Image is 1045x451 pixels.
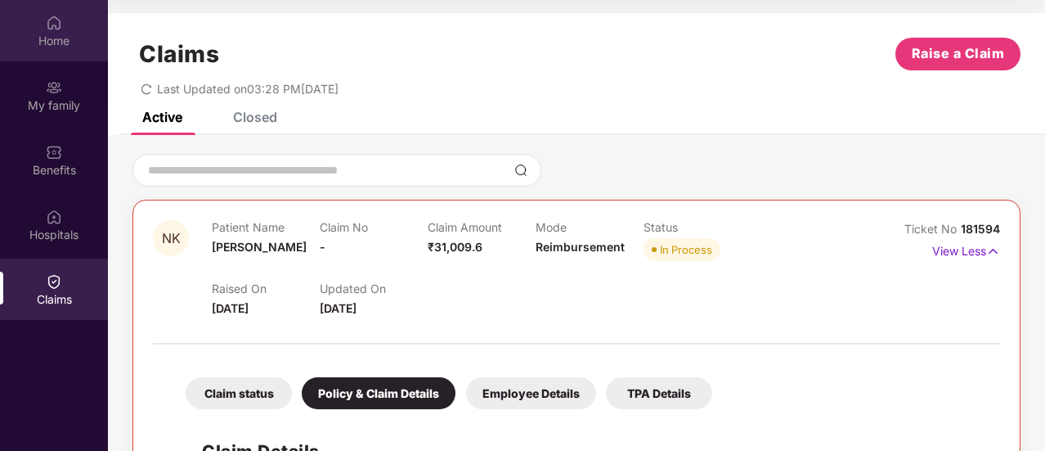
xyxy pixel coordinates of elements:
[428,220,536,234] p: Claim Amount
[961,222,1000,236] span: 181594
[912,43,1005,64] span: Raise a Claim
[212,220,320,234] p: Patient Name
[428,240,482,254] span: ₹31,009.6
[46,209,62,225] img: svg+xml;base64,PHN2ZyBpZD0iSG9zcGl0YWxzIiB4bWxucz0iaHR0cDovL3d3dy53My5vcmcvMjAwMC9zdmciIHdpZHRoPS...
[606,377,712,409] div: TPA Details
[186,377,292,409] div: Claim status
[212,282,320,295] p: Raised On
[46,144,62,160] img: svg+xml;base64,PHN2ZyBpZD0iQmVuZWZpdHMiIHhtbG5zPSJodHRwOi8vd3d3LnczLm9yZy8yMDAwL3N2ZyIgd2lkdGg9Ij...
[986,242,1000,260] img: svg+xml;base64,PHN2ZyB4bWxucz0iaHR0cDovL3d3dy53My5vcmcvMjAwMC9zdmciIHdpZHRoPSIxNyIgaGVpZ2h0PSIxNy...
[320,282,428,295] p: Updated On
[536,220,644,234] p: Mode
[141,82,152,96] span: redo
[157,82,339,96] span: Last Updated on 03:28 PM[DATE]
[320,220,428,234] p: Claim No
[320,240,325,254] span: -
[46,15,62,31] img: svg+xml;base64,PHN2ZyBpZD0iSG9tZSIgeG1sbnM9Imh0dHA6Ly93d3cudzMub3JnLzIwMDAvc3ZnIiB3aWR0aD0iMjAiIG...
[514,164,527,177] img: svg+xml;base64,PHN2ZyBpZD0iU2VhcmNoLTMyeDMyIiB4bWxucz0iaHR0cDovL3d3dy53My5vcmcvMjAwMC9zdmciIHdpZH...
[904,222,961,236] span: Ticket No
[320,301,357,315] span: [DATE]
[644,220,751,234] p: Status
[932,238,1000,260] p: View Less
[233,109,277,125] div: Closed
[466,377,596,409] div: Employee Details
[142,109,182,125] div: Active
[536,240,625,254] span: Reimbursement
[46,79,62,96] img: svg+xml;base64,PHN2ZyB3aWR0aD0iMjAiIGhlaWdodD0iMjAiIHZpZXdCb3g9IjAgMCAyMCAyMCIgZmlsbD0ibm9uZSIgeG...
[139,40,219,68] h1: Claims
[895,38,1020,70] button: Raise a Claim
[162,232,181,246] span: NK
[302,377,455,409] div: Policy & Claim Details
[46,273,62,290] img: svg+xml;base64,PHN2ZyBpZD0iQ2xhaW0iIHhtbG5zPSJodHRwOi8vd3d3LnczLm9yZy8yMDAwL3N2ZyIgd2lkdGg9IjIwIi...
[212,301,249,315] span: [DATE]
[660,241,712,258] div: In Process
[212,240,307,254] span: [PERSON_NAME]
